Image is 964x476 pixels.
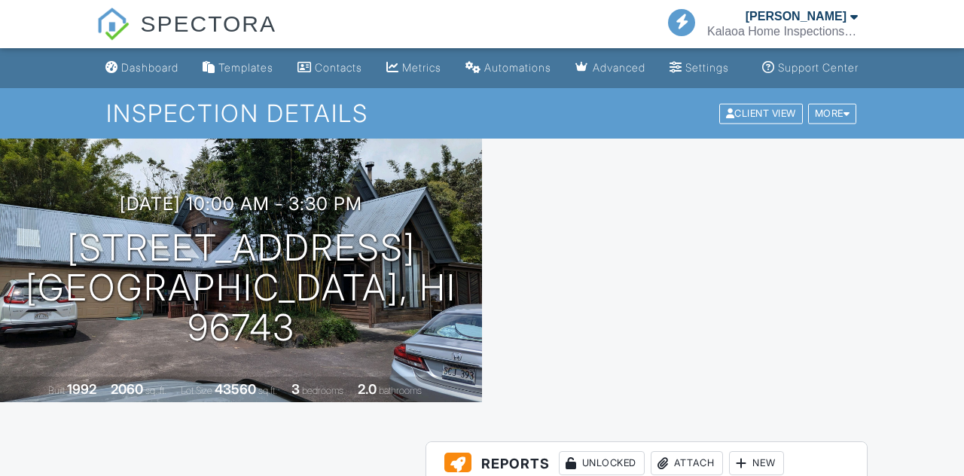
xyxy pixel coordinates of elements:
span: Built [48,385,65,396]
a: Templates [197,54,279,82]
span: sq.ft. [258,385,277,396]
a: Client View [718,107,807,118]
a: Automations (Basic) [459,54,557,82]
div: Advanced [593,61,645,74]
span: Lot Size [181,385,212,396]
div: Contacts [315,61,362,74]
h3: [DATE] 10:00 am - 3:30 pm [120,194,362,214]
a: Metrics [380,54,447,82]
span: SPECTORA [140,8,276,39]
div: More [808,103,857,124]
a: Contacts [291,54,368,82]
span: bedrooms [302,385,343,396]
div: 43560 [215,381,256,397]
h1: Inspection Details [106,100,858,127]
div: New [729,451,784,475]
div: 1992 [67,381,96,397]
div: 2.0 [358,381,377,397]
div: Client View [719,103,803,124]
div: Settings [685,61,729,74]
div: Automations [484,61,551,74]
div: Templates [218,61,273,74]
h1: [STREET_ADDRESS] [GEOGRAPHIC_DATA], HI 96743 [24,228,458,347]
img: The Best Home Inspection Software - Spectora [96,8,130,41]
div: Dashboard [121,61,178,74]
span: sq. ft. [145,385,166,396]
span: bathrooms [379,385,422,396]
div: [PERSON_NAME] [746,9,847,24]
a: Settings [664,54,735,82]
a: Support Center [756,54,865,82]
div: 3 [291,381,300,397]
a: Advanced [569,54,651,82]
div: Support Center [778,61,859,74]
div: 2060 [111,381,143,397]
div: Attach [651,451,723,475]
a: SPECTORA [96,23,276,50]
div: Unlocked [559,451,645,475]
a: Dashboard [99,54,185,82]
div: Kalaoa Home Inspections llc [707,24,858,39]
div: Metrics [402,61,441,74]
